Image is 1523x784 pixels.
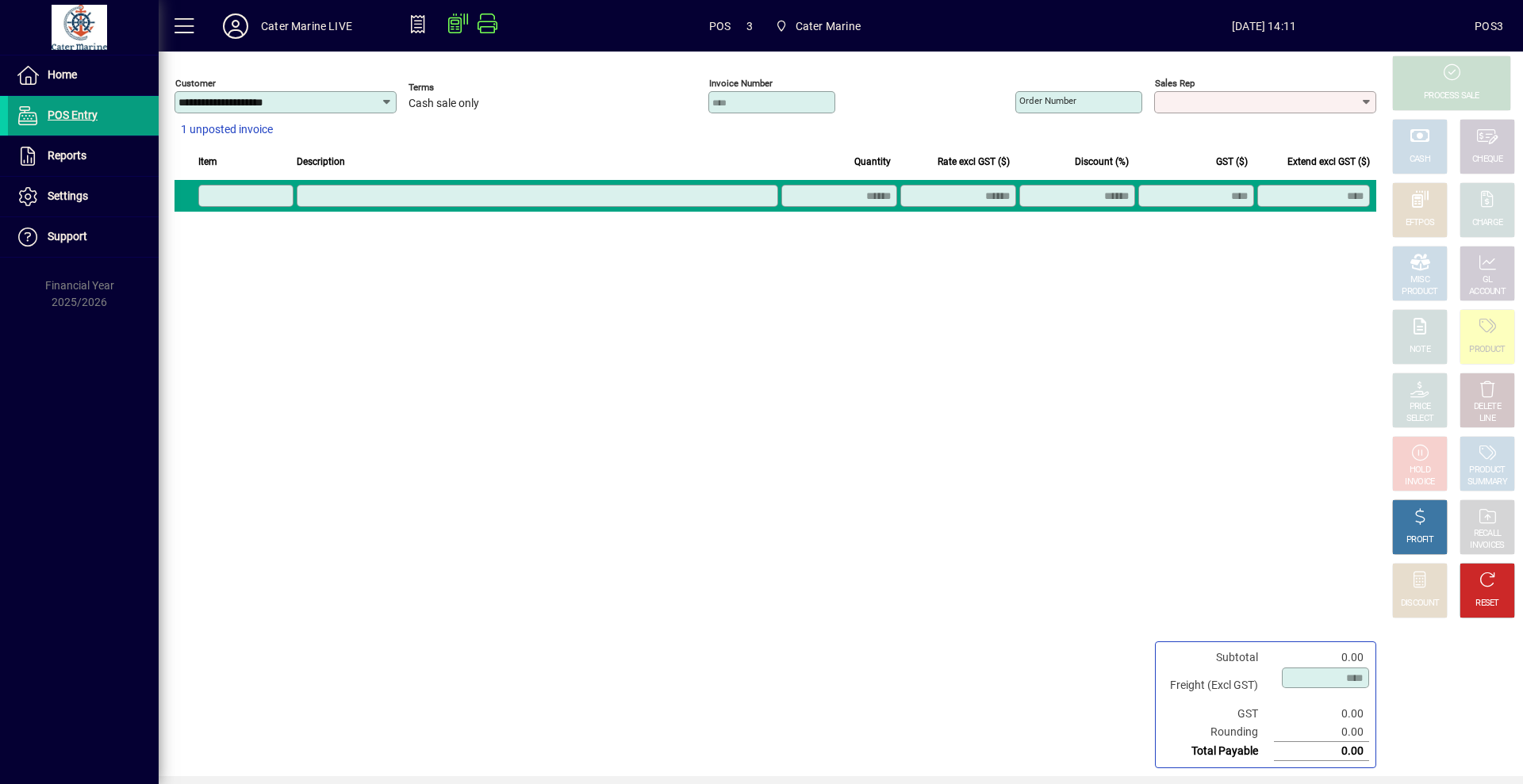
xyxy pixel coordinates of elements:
td: 0.00 [1274,723,1369,742]
div: NOTE [1410,344,1430,356]
span: POS Entry [48,109,98,121]
span: Cater Marine [769,12,867,40]
div: CHEQUE [1472,154,1502,166]
div: RECALL [1474,528,1502,540]
span: Support [48,230,87,243]
mat-label: Sales rep [1155,78,1195,89]
td: 0.00 [1274,742,1369,761]
td: Total Payable [1162,742,1274,761]
div: CHARGE [1472,217,1503,229]
div: SELECT [1406,413,1434,425]
span: Description [297,153,345,170]
div: POS3 [1475,13,1503,39]
span: Item [198,153,217,170]
span: GST ($) [1216,153,1248,170]
div: SUMMARY [1467,476,1507,488]
div: EFTPOS [1406,217,1435,229]
span: Discount (%) [1075,153,1129,170]
span: Cash sale only [409,98,479,110]
div: CASH [1410,154,1430,166]
span: Settings [48,189,88,202]
span: Extend excl GST ($) [1287,153,1370,170]
div: Cater Marine LIVE [261,13,352,39]
mat-label: Invoice number [709,78,773,89]
button: Profile [210,12,261,40]
div: RESET [1475,598,1499,610]
span: Reports [48,149,86,162]
span: 3 [746,13,753,39]
a: Settings [8,177,159,216]
td: 0.00 [1274,705,1369,723]
div: PROCESS SALE [1424,90,1479,102]
span: Cater Marine [796,13,861,39]
div: INVOICES [1470,540,1504,552]
td: Rounding [1162,723,1274,742]
div: PROFIT [1406,534,1433,546]
div: HOLD [1410,465,1430,476]
div: GL [1483,274,1493,286]
td: Freight (Excl GST) [1162,667,1274,705]
div: DISCOUNT [1401,598,1439,610]
mat-label: Customer [175,78,216,89]
span: [DATE] 14:11 [1053,13,1475,39]
div: INVOICE [1405,476,1434,488]
div: MISC [1410,274,1429,286]
div: PRODUCT [1469,344,1505,356]
div: DELETE [1474,401,1501,413]
mat-label: Order number [1019,95,1076,106]
span: Home [48,68,77,81]
div: PRODUCT [1469,465,1505,476]
div: ACCOUNT [1469,286,1506,298]
button: 1 unposted invoice [175,116,279,144]
span: Terms [409,82,504,93]
span: Rate excl GST ($) [938,153,1010,170]
td: Subtotal [1162,648,1274,667]
span: POS [709,13,731,39]
span: 1 unposted invoice [181,121,273,138]
a: Support [8,217,159,257]
a: Home [8,55,159,95]
td: 0.00 [1274,648,1369,667]
div: PRICE [1410,401,1431,413]
div: LINE [1479,413,1495,425]
div: PRODUCT [1402,286,1437,298]
td: GST [1162,705,1274,723]
span: Quantity [854,153,891,170]
a: Reports [8,136,159,176]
